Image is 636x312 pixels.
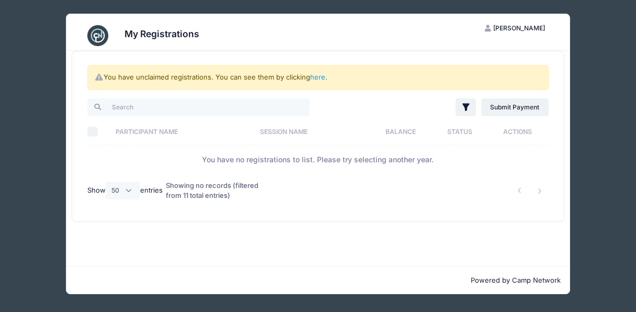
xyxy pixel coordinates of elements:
h3: My Registrations [124,28,199,39]
p: Powered by Camp Network [75,275,561,286]
th: Session Name: activate to sort column ascending [255,118,368,146]
a: here [310,73,325,81]
th: Actions: activate to sort column ascending [487,118,549,146]
th: Select All [87,118,110,146]
div: You have unclaimed registrations. You can see them by clicking . [87,65,548,90]
label: Show entries [87,182,163,199]
select: Showentries [106,182,140,199]
img: CampNetwork [87,25,108,46]
div: Showing no records (filtered from 11 total entries) [166,174,274,208]
th: Balance: activate to sort column ascending [368,118,433,146]
td: You have no registrations to list. Please try selecting another year. [87,146,548,173]
th: Status: activate to sort column ascending [433,118,487,146]
button: [PERSON_NAME] [476,19,554,37]
span: [PERSON_NAME] [493,24,545,32]
th: Participant Name: activate to sort column ascending [110,118,255,146]
input: Search [87,98,310,116]
a: Submit Payment [481,98,549,116]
